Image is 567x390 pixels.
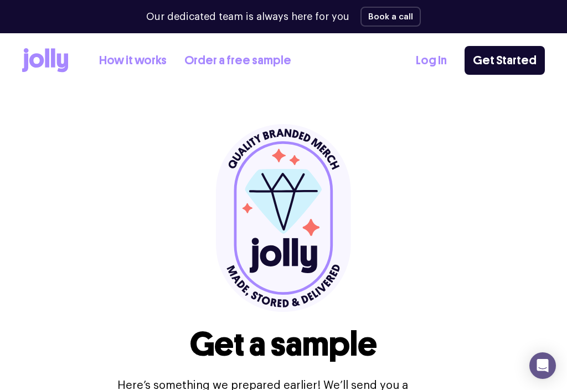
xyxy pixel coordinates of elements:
[416,52,447,70] a: Log In
[529,352,556,379] div: Open Intercom Messenger
[360,7,421,27] button: Book a call
[146,9,349,24] p: Our dedicated team is always here for you
[99,52,167,70] a: How it works
[190,326,377,363] h1: Get a sample
[184,52,291,70] a: Order a free sample
[465,46,545,75] a: Get Started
